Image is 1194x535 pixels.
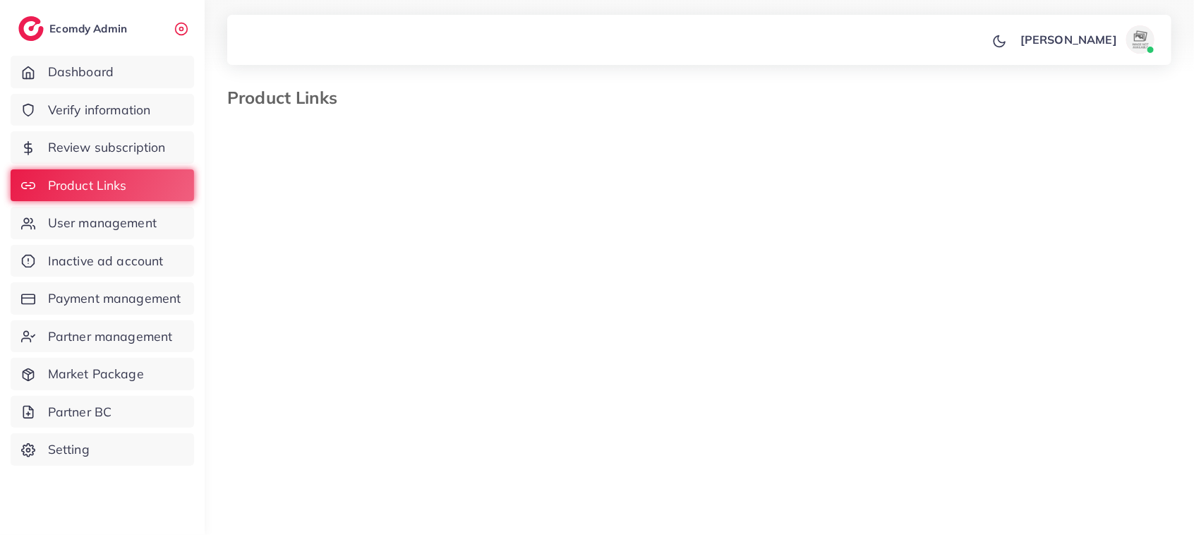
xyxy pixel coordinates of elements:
span: User management [48,214,157,232]
h2: Ecomdy Admin [49,22,131,35]
a: Setting [11,433,194,466]
span: Inactive ad account [48,252,164,270]
a: Inactive ad account [11,245,194,277]
span: Review subscription [48,138,166,157]
p: [PERSON_NAME] [1020,31,1117,48]
span: Partner management [48,327,173,346]
a: logoEcomdy Admin [18,16,131,41]
a: [PERSON_NAME]avatar [1013,25,1160,54]
a: Payment management [11,282,194,315]
img: logo [18,16,44,41]
span: Product Links [48,176,127,195]
span: Setting [48,440,90,459]
h3: Product Links [227,88,349,108]
span: Verify information [48,101,151,119]
span: Dashboard [48,63,114,81]
span: Payment management [48,289,181,308]
a: User management [11,207,194,239]
a: Partner BC [11,396,194,428]
span: Market Package [48,365,144,383]
a: Verify information [11,94,194,126]
a: Product Links [11,169,194,202]
img: avatar [1126,25,1154,54]
a: Market Package [11,358,194,390]
a: Review subscription [11,131,194,164]
a: Dashboard [11,56,194,88]
a: Partner management [11,320,194,353]
span: Partner BC [48,403,112,421]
